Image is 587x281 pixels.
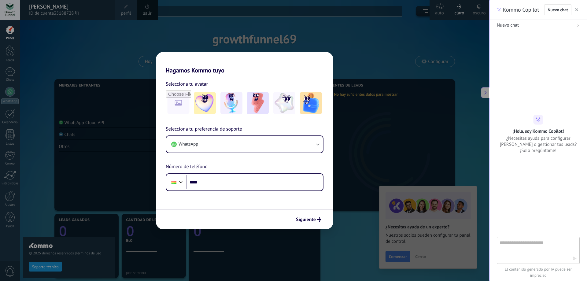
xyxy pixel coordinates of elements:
span: Selecciona tu preferencia de soporte [166,125,242,133]
h2: ¡Hola, soy Kommo Copilot! [513,128,564,134]
button: Nuevo chat [544,4,571,15]
img: -3.jpeg [247,92,269,114]
img: -4.jpeg [273,92,295,114]
span: ¿Necesitas ayuda para configurar [PERSON_NAME] o gestionar tus leads? ¡Solo pregúntame! [497,135,580,153]
img: -2.jpeg [220,92,242,114]
img: -5.jpeg [300,92,322,114]
span: Kommo Copilot [503,6,539,13]
span: El contenido generado por IA puede ser impreciso [497,266,580,279]
span: Siguiente [296,217,316,222]
div: Bolivia: + 591 [168,176,180,189]
span: Nuevo chat [497,22,519,28]
img: -1.jpeg [194,92,216,114]
span: Número de teléfono [166,163,208,171]
h2: Hagamos Kommo tuyo [156,52,333,74]
span: WhatsApp [179,141,198,147]
button: Nuevo chat [489,20,587,31]
button: Siguiente [293,214,324,225]
span: Nuevo chat [548,8,568,12]
button: WhatsApp [166,136,323,153]
span: Selecciona tu avatar [166,80,208,88]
